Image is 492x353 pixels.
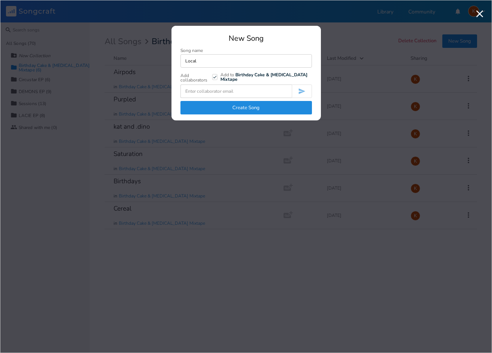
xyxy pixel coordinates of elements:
[180,35,312,42] div: New Song
[220,72,307,82] b: Birthday Cake & [MEDICAL_DATA] Mixtape
[220,72,307,82] span: Add to
[180,101,312,114] button: Create Song
[180,48,312,53] div: Song name
[180,85,292,98] input: Enter collaborator email
[180,73,212,82] div: Add collaborators
[292,85,312,98] button: Invite
[180,54,312,68] input: Enter song name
